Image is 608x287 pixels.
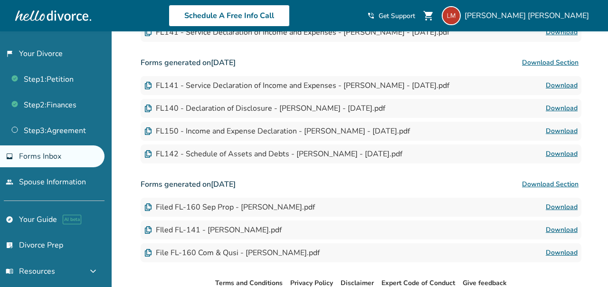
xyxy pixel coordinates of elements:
[144,202,315,212] div: Filed FL-160 Sep Prop - [PERSON_NAME].pdf
[546,201,578,213] a: Download
[560,241,608,287] iframe: Chat Widget
[519,53,581,72] button: Download Section
[63,215,81,224] span: AI beta
[144,248,320,258] div: File FL-160 Com & Qusi - [PERSON_NAME].pdf
[546,80,578,91] a: Download
[144,82,152,89] img: Document
[144,225,282,235] div: FIled FL-141 - [PERSON_NAME].pdf
[144,203,152,211] img: Document
[141,175,581,194] h3: Forms generated on [DATE]
[144,105,152,112] img: Document
[546,224,578,236] a: Download
[6,50,13,57] span: flag_2
[442,6,461,25] img: lettp0925@gmail.com
[6,153,13,160] span: inbox
[423,10,434,21] span: shopping_cart
[6,216,13,223] span: explore
[6,268,13,275] span: menu_book
[144,249,152,257] img: Document
[141,53,581,72] h3: Forms generated on [DATE]
[546,125,578,137] a: Download
[6,241,13,249] span: list_alt_check
[144,127,152,135] img: Document
[144,126,410,136] div: FL150 - Income and Expense Declaration - [PERSON_NAME] - [DATE].pdf
[144,150,152,158] img: Document
[144,103,385,114] div: FL140 - Declaration of Disclosure - [PERSON_NAME] - [DATE].pdf
[6,178,13,186] span: people
[87,266,99,277] span: expand_more
[379,11,415,20] span: Get Support
[144,226,152,234] img: Document
[6,266,55,277] span: Resources
[19,151,61,162] span: Forms Inbox
[169,5,290,27] a: Schedule A Free Info Call
[519,175,581,194] button: Download Section
[546,148,578,160] a: Download
[546,247,578,258] a: Download
[144,149,402,159] div: FL142 - Schedule of Assets and Debts - [PERSON_NAME] - [DATE].pdf
[144,80,449,91] div: FL141 - Service Declaration of Income and Expenses - [PERSON_NAME] - [DATE].pdf
[367,12,375,19] span: phone_in_talk
[465,10,593,21] span: [PERSON_NAME] [PERSON_NAME]
[367,11,415,20] a: phone_in_talkGet Support
[546,103,578,114] a: Download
